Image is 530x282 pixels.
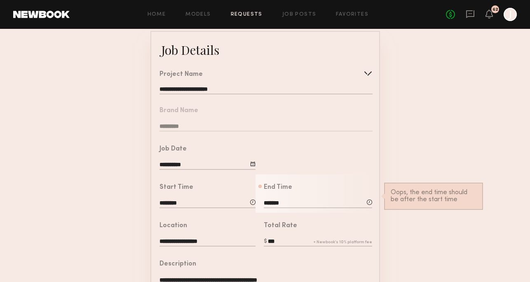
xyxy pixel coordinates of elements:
div: Oops, the end time should be after the start time [391,189,476,203]
a: Home [148,12,166,17]
div: Job Date [159,146,187,153]
div: Project Name [159,71,203,78]
div: Job Details [161,42,219,58]
a: Job Posts [282,12,317,17]
div: Total Rate [264,223,297,229]
div: Location [159,223,187,229]
a: Requests [231,12,263,17]
div: End Time [264,184,292,191]
a: J [504,8,517,21]
div: 62 [492,7,498,12]
div: Description [159,261,196,268]
div: Start Time [159,184,193,191]
a: Favorites [336,12,368,17]
a: Models [185,12,211,17]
